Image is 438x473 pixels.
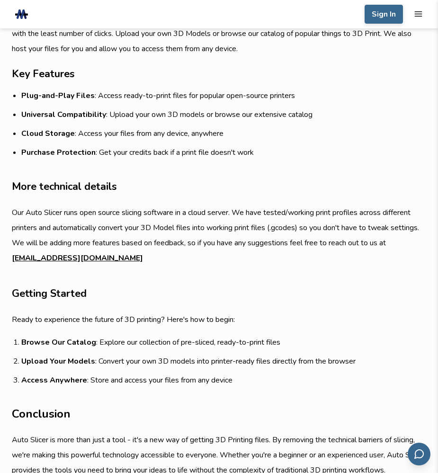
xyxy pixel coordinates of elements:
[21,356,426,367] li: : Convert your own 3D models into printer-ready files directly from the browser
[12,178,426,195] h3: More technical details
[21,375,426,386] li: : Store and access your files from any device
[12,312,426,327] p: Ready to experience the future of 3D printing? Here's how to begin:
[21,337,426,348] li: : Explore our collection of pre-sliced, ready-to-print files
[12,406,426,422] h2: Conclusion
[21,90,95,101] strong: Plug-and-Play Files
[21,375,87,385] strong: Access Anywhere
[21,90,426,101] li: : Access ready-to-print files for popular open-source printers
[12,205,426,266] p: Our Auto Slicer runs open source slicing software in a cloud server. We have tested/working print...
[12,11,426,56] p: is the first real attempt to solve this problem broadly. Get plug and play files for popular open...
[365,5,403,24] button: Sign In
[21,337,96,348] strong: Browse Our Catalog
[12,286,426,302] h3: Getting Started
[21,109,426,120] li: : Upload your own 3D models or browse our extensive catalog
[21,356,95,366] strong: Upload Your Models
[414,9,423,18] button: mobile navigation menu
[21,147,96,158] strong: Purchase Protection
[21,109,106,120] strong: Universal Compatibility
[12,250,143,266] a: [EMAIL_ADDRESS][DOMAIN_NAME]
[21,147,426,158] li: : Get your credits back if a print file doesn't work
[21,128,75,139] strong: Cloud Storage
[21,128,426,139] li: : Access your files from any device, anywhere
[12,66,426,82] h3: Key Features
[408,443,430,465] button: Send feedback via email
